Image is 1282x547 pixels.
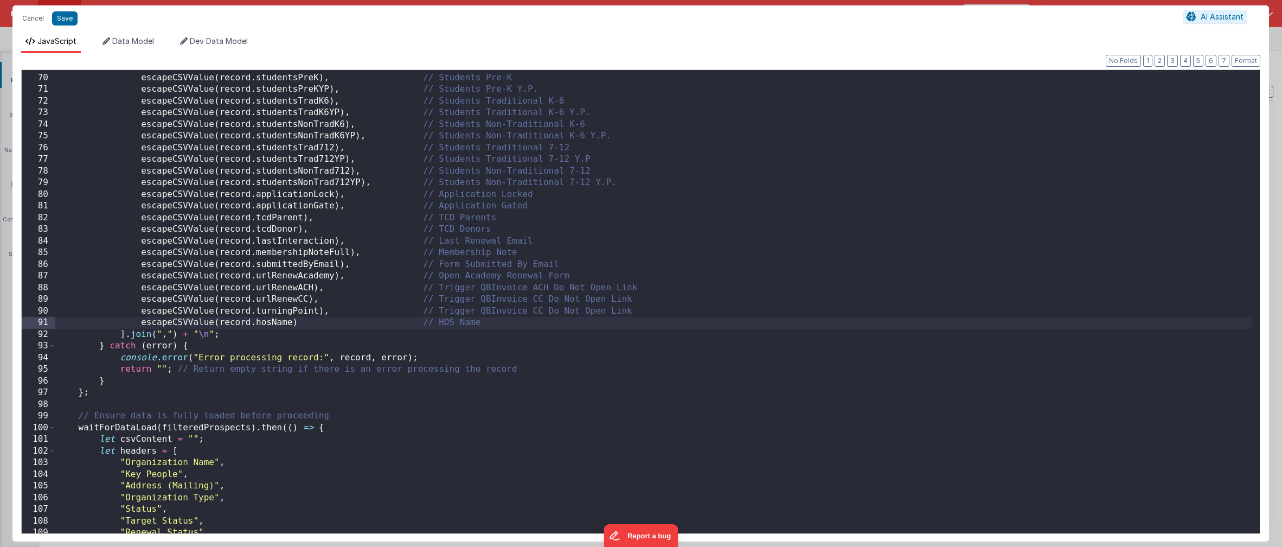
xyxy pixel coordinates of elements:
[22,224,55,236] div: 83
[1167,55,1178,67] button: 3
[22,422,55,434] div: 100
[22,399,55,411] div: 98
[22,446,55,457] div: 102
[22,200,55,212] div: 81
[22,480,55,492] div: 105
[22,142,55,154] div: 76
[22,340,55,352] div: 93
[22,387,55,399] div: 97
[22,376,55,387] div: 96
[22,270,55,282] div: 87
[22,166,55,177] div: 78
[22,119,55,131] div: 74
[1232,55,1260,67] button: Format
[37,36,76,46] span: JavaScript
[17,11,49,26] button: Cancel
[22,177,55,189] div: 79
[22,259,55,271] div: 86
[22,84,55,96] div: 71
[22,306,55,317] div: 90
[22,236,55,247] div: 84
[22,527,55,539] div: 109
[22,329,55,341] div: 92
[1193,55,1203,67] button: 5
[22,364,55,376] div: 95
[52,11,78,26] button: Save
[22,107,55,119] div: 73
[22,457,55,469] div: 103
[22,96,55,107] div: 72
[604,524,678,547] iframe: Marker.io feedback button
[1180,55,1191,67] button: 4
[22,410,55,422] div: 99
[22,247,55,259] div: 85
[22,317,55,329] div: 91
[22,130,55,142] div: 75
[1201,12,1243,21] span: AI Assistant
[22,504,55,516] div: 107
[1106,55,1141,67] button: No Folds
[22,189,55,201] div: 80
[22,492,55,504] div: 106
[22,516,55,527] div: 108
[22,469,55,481] div: 104
[22,282,55,294] div: 88
[112,36,154,46] span: Data Model
[1183,10,1247,24] button: AI Assistant
[22,72,55,84] div: 70
[1155,55,1165,67] button: 2
[22,434,55,446] div: 101
[1219,55,1229,67] button: 7
[22,294,55,306] div: 89
[1206,55,1216,67] button: 6
[190,36,248,46] span: Dev Data Model
[22,154,55,166] div: 77
[1143,55,1152,67] button: 1
[22,212,55,224] div: 82
[22,352,55,364] div: 94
